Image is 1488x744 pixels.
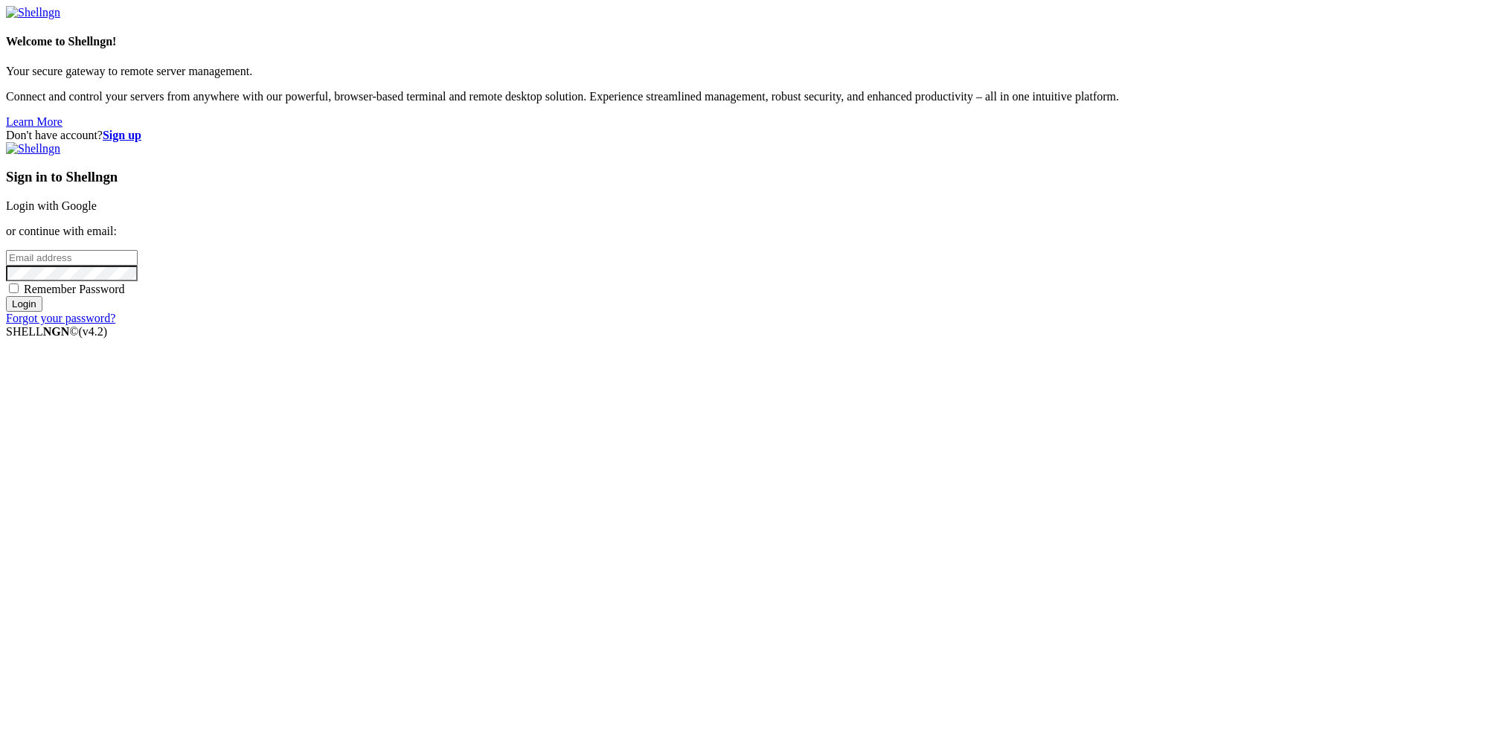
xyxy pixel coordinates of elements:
[6,35,1482,48] h4: Welcome to Shellngn!
[6,6,60,19] img: Shellngn
[6,90,1482,103] p: Connect and control your servers from anywhere with our powerful, browser-based terminal and remo...
[6,142,60,155] img: Shellngn
[6,250,138,266] input: Email address
[6,312,115,324] a: Forgot your password?
[6,115,62,128] a: Learn More
[6,65,1482,78] p: Your secure gateway to remote server management.
[6,325,107,338] span: SHELL ©
[6,296,42,312] input: Login
[6,129,1482,142] div: Don't have account?
[6,225,1482,238] p: or continue with email:
[79,325,108,338] span: 4.2.0
[9,283,19,293] input: Remember Password
[6,169,1482,185] h3: Sign in to Shellngn
[6,199,97,212] a: Login with Google
[103,129,141,141] a: Sign up
[43,325,70,338] b: NGN
[24,283,125,295] span: Remember Password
